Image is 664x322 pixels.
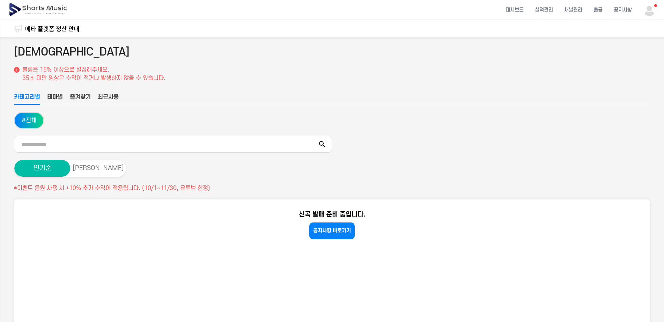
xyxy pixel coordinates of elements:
[14,44,130,60] h2: [DEMOGRAPHIC_DATA]
[15,113,43,128] button: #전체
[14,67,20,73] img: 설명 아이콘
[14,160,70,177] button: 인기순
[98,93,119,105] button: 최근사용
[22,66,165,82] p: 볼륨은 15% 이상으로 설정해주세요. 35초 미만 영상은 수익이 적거나 발생하지 않을 수 있습니다.
[643,3,656,16] img: 사용자 이미지
[70,160,126,177] button: [PERSON_NAME]
[14,93,40,105] button: 카테고리별
[500,1,529,19] a: 대시보드
[559,1,588,19] a: 채널관리
[529,1,559,19] a: 실적관리
[25,24,80,34] a: 메타 플랫폼 정산 안내
[14,24,22,33] img: 알림 아이콘
[14,184,650,192] p: *이벤트 음원 사용 시 +10% 추가 수익이 적용됩니다. (10/1~11/30, 유튜브 한정)
[70,93,91,105] button: 즐겨찾기
[608,1,637,19] a: 공지사항
[309,222,355,239] a: 공지사항 바로가기
[47,93,63,105] button: 테마별
[588,1,608,19] a: 출금
[299,210,366,220] p: 신곡 발매 준비 중입니다.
